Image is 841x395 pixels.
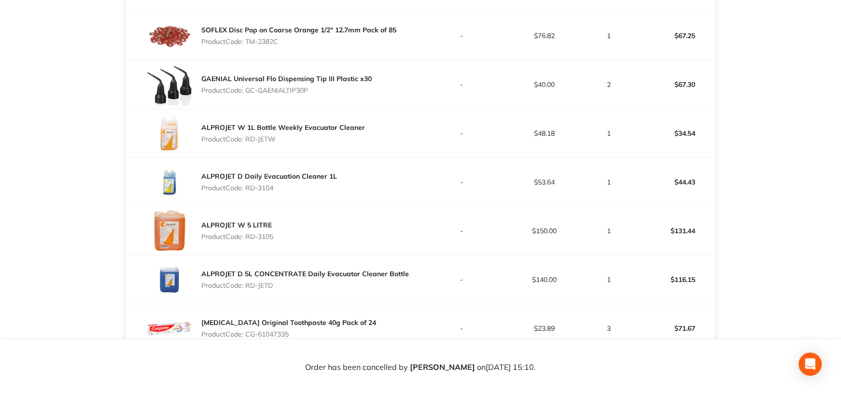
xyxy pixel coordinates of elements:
[145,60,194,109] img: dGZydTRzdQ
[586,129,632,137] p: 1
[504,324,585,332] p: $23.89
[421,324,503,332] p: -
[201,26,396,34] a: SOFLEX Disc Pop on Coarse Orange 1/2" 12.7mm Pack of 85
[145,304,194,353] img: dGViMTBpOQ
[586,324,632,332] p: 3
[586,276,632,283] p: 1
[408,363,477,372] span: [PERSON_NAME]
[201,123,365,132] a: ALPROJET W 1L Bottle Weekly Evacuator Cleaner
[633,24,715,47] p: $67.25
[504,178,585,186] p: $53.64
[799,353,822,376] div: Open Intercom Messenger
[305,363,536,372] p: Order has been cancelled by on [DATE] 15:10 .
[145,109,194,157] img: dHN3dm0zMg
[421,32,503,40] p: -
[633,317,715,340] p: $71.67
[504,276,585,283] p: $140.00
[201,282,409,289] p: Product Code: RD-JETD
[201,86,372,94] p: Product Code: GC-GAENIALTIP30P
[586,178,632,186] p: 1
[633,73,715,96] p: $67.30
[421,178,503,186] p: -
[504,32,585,40] p: $76.82
[145,207,194,255] img: aXYzaWZhaQ
[201,172,337,181] a: ALPROJET D Daily Evacuation Cleaner 1L
[201,330,376,338] p: Product Code: CG-61047335
[421,81,503,88] p: -
[145,255,194,304] img: NmxqMmlibg
[633,122,715,145] p: $34.54
[504,227,585,235] p: $150.00
[421,227,503,235] p: -
[201,38,396,45] p: Product Code: TM-2382C
[201,233,273,240] p: Product Code: RD-3105
[586,81,632,88] p: 2
[421,276,503,283] p: -
[633,219,715,242] p: $131.44
[504,81,585,88] p: $40.00
[633,170,715,194] p: $44.43
[586,32,632,40] p: 1
[145,158,194,206] img: bThmZHEyYg
[633,268,715,291] p: $116.15
[586,227,632,235] p: 1
[201,221,272,229] a: ALPROJET W 5 LITRE
[504,129,585,137] p: $48.18
[421,129,503,137] p: -
[201,318,376,327] a: [MEDICAL_DATA] Original Toothpaste 40g Pack of 24
[145,12,194,60] img: emRocmdkbw
[201,269,409,278] a: ALPROJET D 5L CONCENTRATE Daily Evacuator Cleaner Bottle
[201,184,337,192] p: Product Code: RD-3104
[201,74,372,83] a: GAENIAL Universal Flo Dispensing Tip III Plastic x30
[201,135,365,143] p: Product Code: RD-JETW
